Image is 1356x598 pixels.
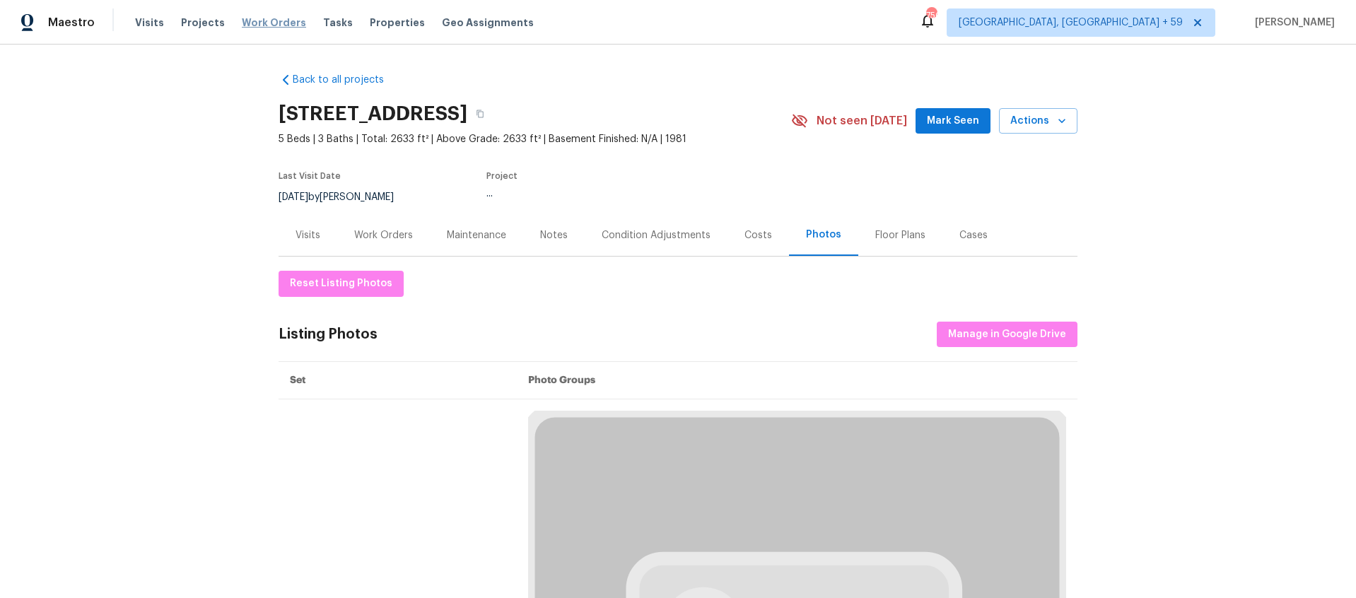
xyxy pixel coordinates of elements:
[517,362,1077,399] th: Photo Groups
[602,228,711,242] div: Condition Adjustments
[242,16,306,30] span: Work Orders
[926,8,936,23] div: 750
[817,114,907,128] span: Not seen [DATE]
[279,362,517,399] th: Set
[927,112,979,130] span: Mark Seen
[279,172,341,180] span: Last Visit Date
[279,192,308,202] span: [DATE]
[875,228,925,242] div: Floor Plans
[999,108,1077,134] button: Actions
[48,16,95,30] span: Maestro
[937,322,1077,348] button: Manage in Google Drive
[135,16,164,30] span: Visits
[806,228,841,242] div: Photos
[279,327,378,341] div: Listing Photos
[744,228,772,242] div: Costs
[290,275,392,293] span: Reset Listing Photos
[279,73,414,87] a: Back to all projects
[442,16,534,30] span: Geo Assignments
[959,16,1183,30] span: [GEOGRAPHIC_DATA], [GEOGRAPHIC_DATA] + 59
[296,228,320,242] div: Visits
[486,172,518,180] span: Project
[948,326,1066,344] span: Manage in Google Drive
[540,228,568,242] div: Notes
[1249,16,1335,30] span: [PERSON_NAME]
[916,108,990,134] button: Mark Seen
[486,189,758,199] div: ...
[279,271,404,297] button: Reset Listing Photos
[354,228,413,242] div: Work Orders
[279,132,791,146] span: 5 Beds | 3 Baths | Total: 2633 ft² | Above Grade: 2633 ft² | Basement Finished: N/A | 1981
[181,16,225,30] span: Projects
[959,228,988,242] div: Cases
[370,16,425,30] span: Properties
[467,101,493,127] button: Copy Address
[279,107,467,121] h2: [STREET_ADDRESS]
[447,228,506,242] div: Maintenance
[279,189,411,206] div: by [PERSON_NAME]
[1010,112,1066,130] span: Actions
[323,18,353,28] span: Tasks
